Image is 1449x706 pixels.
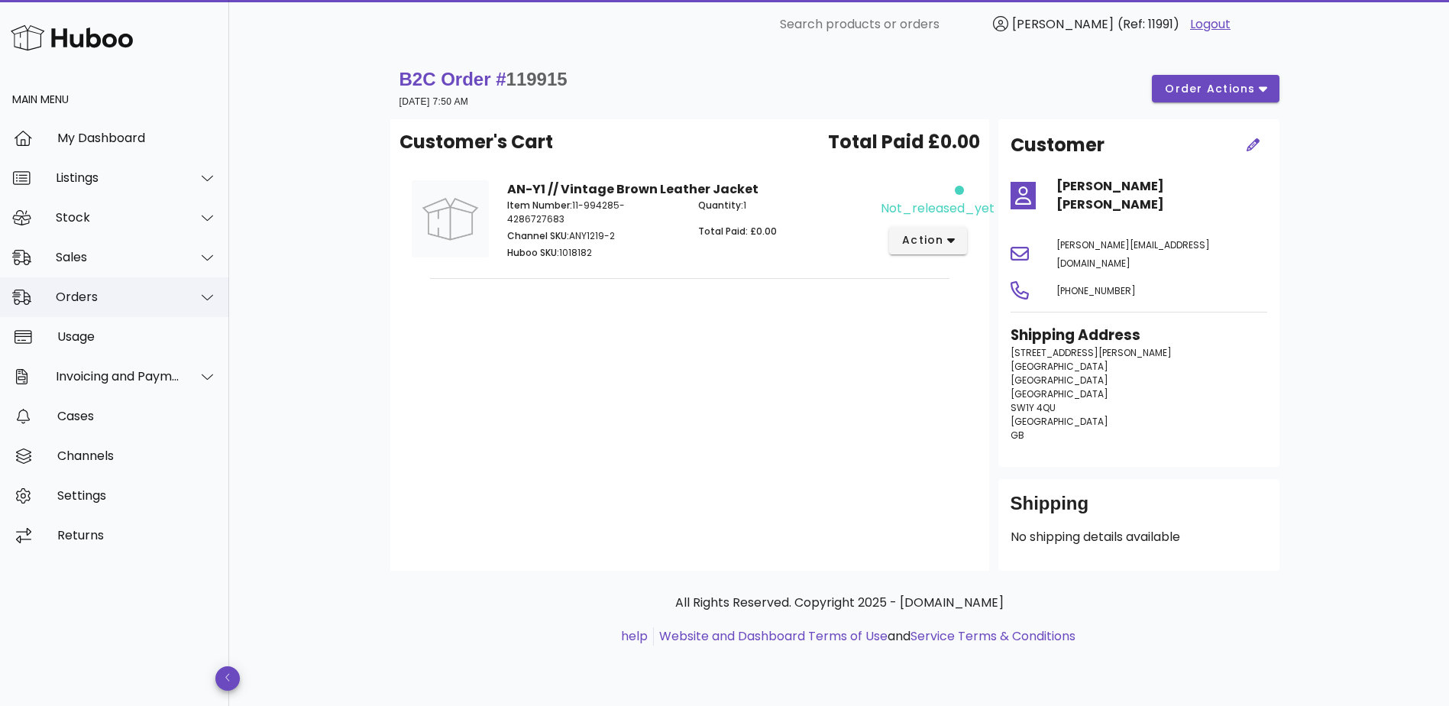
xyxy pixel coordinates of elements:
strong: B2C Order # [399,69,568,89]
div: Stock [56,210,180,225]
h4: [PERSON_NAME] [PERSON_NAME] [1056,177,1267,214]
a: Logout [1190,15,1231,34]
span: [GEOGRAPHIC_DATA] [1011,415,1108,428]
p: 11-994285-4286727683 [507,199,681,226]
span: GB [1011,429,1024,442]
p: 1 [698,199,872,212]
span: [PERSON_NAME] [1012,15,1114,33]
div: Shipping [1011,491,1267,528]
div: Settings [57,488,217,503]
span: [GEOGRAPHIC_DATA] [1011,374,1108,387]
h2: Customer [1011,131,1105,159]
p: All Rights Reserved. Copyright 2025 - [DOMAIN_NAME] [403,594,1276,612]
div: Listings [56,170,180,185]
div: Cases [57,409,217,423]
div: Sales [56,250,180,264]
span: Quantity: [698,199,743,212]
span: Huboo SKU: [507,246,559,259]
img: Huboo Logo [11,21,133,54]
span: Item Number: [507,199,572,212]
button: order actions [1152,75,1279,102]
span: SW1Y 4QU [1011,401,1056,414]
span: [PHONE_NUMBER] [1056,284,1136,297]
a: Website and Dashboard Terms of Use [659,627,888,645]
a: help [621,627,648,645]
span: [GEOGRAPHIC_DATA] [1011,360,1108,373]
small: [DATE] 7:50 AM [399,96,469,107]
p: No shipping details available [1011,528,1267,546]
button: action [889,227,968,254]
div: Usage [57,329,217,344]
span: order actions [1164,81,1256,97]
div: Channels [57,449,217,463]
span: (Ref: 11991) [1117,15,1179,33]
span: Customer's Cart [399,128,553,156]
span: Channel SKU: [507,229,569,242]
span: Total Paid: £0.00 [698,225,777,238]
span: action [901,232,944,248]
p: 1018182 [507,246,681,260]
li: and [654,627,1075,646]
p: ANY1219-2 [507,229,681,243]
span: Total Paid £0.00 [828,128,980,156]
a: Service Terms & Conditions [910,627,1075,645]
div: Returns [57,528,217,542]
div: Invoicing and Payments [56,369,180,384]
span: [GEOGRAPHIC_DATA] [1011,387,1108,400]
strong: AN-Y1 // Vintage Brown Leather Jacket [507,180,758,198]
span: 119915 [506,69,568,89]
div: Orders [56,290,180,304]
h3: Shipping Address [1011,325,1267,346]
span: [STREET_ADDRESS][PERSON_NAME] [1011,346,1172,359]
div: My Dashboard [57,131,217,145]
span: [PERSON_NAME][EMAIL_ADDRESS][DOMAIN_NAME] [1056,238,1210,270]
div: not_released_yet [881,199,995,218]
img: Product Image [412,180,489,257]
